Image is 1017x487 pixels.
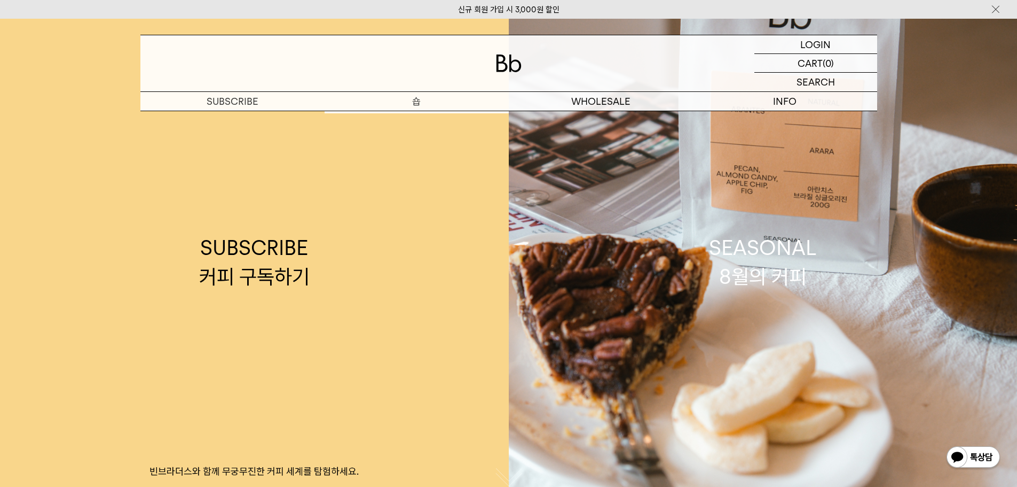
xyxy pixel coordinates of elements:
[458,5,559,14] a: 신규 회원 가입 시 3,000원 할인
[496,55,522,72] img: 로고
[509,92,693,111] p: WHOLESALE
[709,234,817,290] div: SEASONAL 8월의 커피
[797,73,835,91] p: SEARCH
[800,35,831,53] p: LOGIN
[325,111,509,129] a: 원두
[823,54,834,72] p: (0)
[140,92,325,111] a: SUBSCRIBE
[754,35,877,54] a: LOGIN
[325,92,509,111] a: 숍
[945,445,1001,471] img: 카카오톡 채널 1:1 채팅 버튼
[199,234,310,290] div: SUBSCRIBE 커피 구독하기
[693,92,877,111] p: INFO
[798,54,823,72] p: CART
[754,54,877,73] a: CART (0)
